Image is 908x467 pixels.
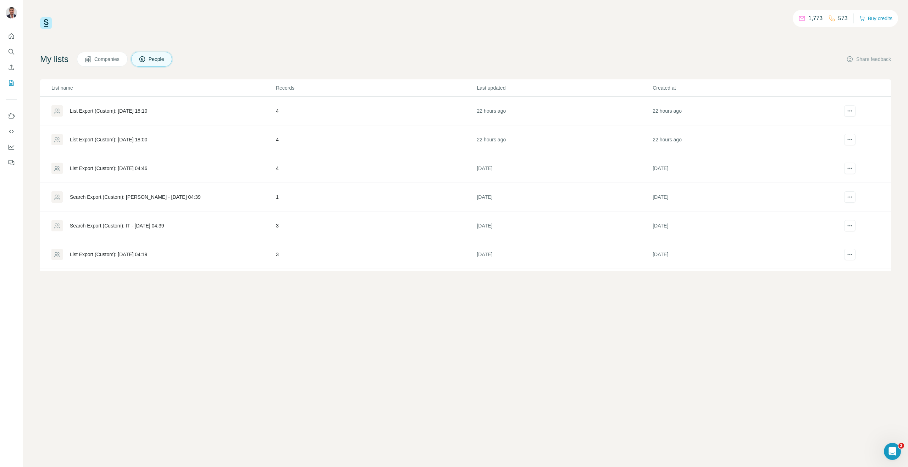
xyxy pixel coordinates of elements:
p: List name [51,84,275,91]
span: People [149,56,165,63]
div: List Export (Custom): [DATE] 18:10 [70,107,147,114]
td: [DATE] [652,183,828,212]
td: 4 [276,125,477,154]
td: [DATE] [652,212,828,240]
td: [DATE] [476,240,652,269]
div: Search Export (Custom): [PERSON_NAME] - [DATE] 04:39 [70,193,201,201]
button: Share feedback [846,56,891,63]
td: 3 [276,212,477,240]
p: Last updated [477,84,652,91]
p: Records [276,84,476,91]
button: Search [6,45,17,58]
button: Quick start [6,30,17,43]
div: List Export (Custom): [DATE] 18:00 [70,136,147,143]
td: [DATE] [652,269,828,298]
td: [DATE] [476,154,652,183]
button: actions [844,105,856,117]
td: [DATE] [476,212,652,240]
img: Avatar [6,7,17,18]
button: Dashboard [6,141,17,153]
p: 573 [838,14,848,23]
img: Surfe Logo [40,17,52,29]
button: Feedback [6,156,17,169]
button: My lists [6,77,17,89]
button: Enrich CSV [6,61,17,74]
button: actions [844,249,856,260]
button: Use Surfe on LinkedIn [6,109,17,122]
div: Search Export (Custom): IT - [DATE] 04:39 [70,222,164,229]
td: 1 [276,183,477,212]
td: 5 [276,269,477,298]
td: 22 hours ago [652,97,828,125]
button: actions [844,134,856,145]
div: List Export (Custom): [DATE] 04:19 [70,251,147,258]
td: 4 [276,97,477,125]
td: [DATE] [652,240,828,269]
button: actions [844,191,856,203]
td: [DATE] [476,269,652,298]
td: 3 [276,240,477,269]
td: [DATE] [476,183,652,212]
span: 2 [898,443,904,449]
span: Companies [94,56,120,63]
p: 1,773 [808,14,823,23]
td: 22 hours ago [652,125,828,154]
button: actions [844,163,856,174]
button: Use Surfe API [6,125,17,138]
iframe: Intercom live chat [884,443,901,460]
button: Buy credits [859,13,892,23]
td: 22 hours ago [476,97,652,125]
p: Created at [653,84,828,91]
div: List Export (Custom): [DATE] 04:46 [70,165,147,172]
td: [DATE] [652,154,828,183]
td: 4 [276,154,477,183]
td: 22 hours ago [476,125,652,154]
h4: My lists [40,54,68,65]
button: actions [844,220,856,231]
